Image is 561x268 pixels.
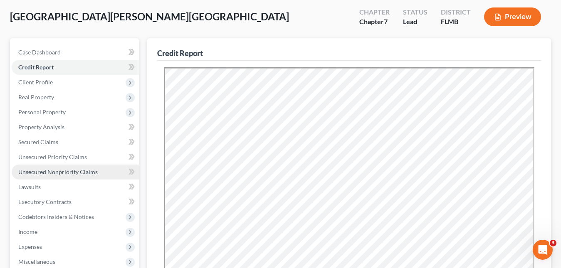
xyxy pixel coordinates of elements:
[18,93,54,101] span: Real Property
[18,213,94,220] span: Codebtors Insiders & Notices
[359,7,390,17] div: Chapter
[12,135,139,150] a: Secured Claims
[12,194,139,209] a: Executory Contracts
[157,48,203,58] div: Credit Report
[484,7,541,26] button: Preview
[12,165,139,179] a: Unsecured Nonpriority Claims
[441,17,471,27] div: FLMB
[403,7,428,17] div: Status
[18,153,87,160] span: Unsecured Priority Claims
[18,183,41,190] span: Lawsuits
[18,198,72,205] span: Executory Contracts
[550,240,556,246] span: 3
[10,10,289,22] span: [GEOGRAPHIC_DATA][PERSON_NAME][GEOGRAPHIC_DATA]
[18,228,37,235] span: Income
[18,258,55,265] span: Miscellaneous
[18,64,54,71] span: Credit Report
[12,120,139,135] a: Property Analysis
[18,243,42,250] span: Expenses
[18,49,61,56] span: Case Dashboard
[18,108,66,116] span: Personal Property
[359,17,390,27] div: Chapter
[18,168,98,175] span: Unsecured Nonpriority Claims
[12,150,139,165] a: Unsecured Priority Claims
[18,79,53,86] span: Client Profile
[441,7,471,17] div: District
[384,17,388,25] span: 7
[18,138,58,145] span: Secured Claims
[533,240,553,260] iframe: Intercom live chat
[12,60,139,75] a: Credit Report
[18,123,64,130] span: Property Analysis
[403,17,428,27] div: Lead
[12,45,139,60] a: Case Dashboard
[12,179,139,194] a: Lawsuits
